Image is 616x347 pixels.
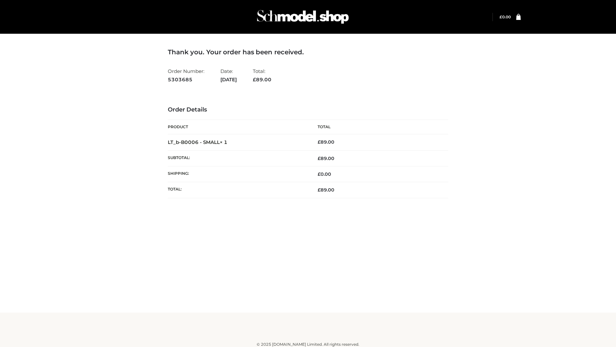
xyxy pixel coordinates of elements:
li: Date: [220,66,237,85]
strong: [DATE] [220,76,237,84]
span: 89.00 [318,187,334,193]
strong: × 1 [220,139,227,145]
bdi: 89.00 [318,139,334,145]
th: Shipping: [168,166,308,182]
span: £ [318,156,321,161]
span: £ [318,139,321,145]
h3: Order Details [168,106,448,113]
strong: 5303685 [168,76,204,84]
bdi: 0.00 [318,171,331,177]
a: £0.00 [500,14,511,19]
span: 89.00 [318,156,334,161]
span: 89.00 [253,76,271,83]
strong: LT_b-B0006 - SMALL [168,139,227,145]
th: Product [168,120,308,134]
span: £ [318,171,321,177]
th: Total: [168,182,308,198]
span: £ [253,76,256,83]
li: Total: [253,66,271,85]
img: Schmodel Admin 964 [255,4,351,30]
span: £ [500,14,502,19]
bdi: 0.00 [500,14,511,19]
h3: Thank you. Your order has been received. [168,48,448,56]
th: Subtotal: [168,150,308,166]
span: £ [318,187,321,193]
li: Order Number: [168,66,204,85]
th: Total [308,120,448,134]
